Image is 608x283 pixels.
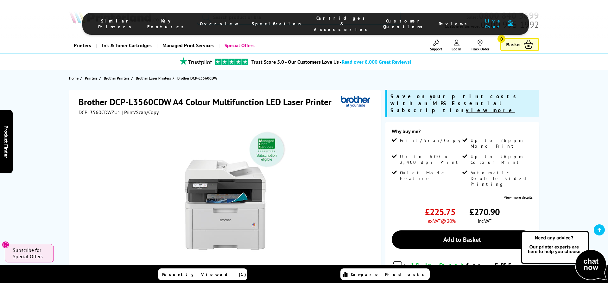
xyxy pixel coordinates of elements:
a: Compare Products [340,268,430,280]
img: Brother [341,96,370,108]
a: Managed Print Services [156,37,218,54]
img: Brother DCP-L3560CDW [163,128,288,252]
span: Compare Products [351,272,427,277]
img: trustpilot rating [215,59,248,65]
span: 18 In Stock [411,261,466,269]
span: Home [69,75,79,81]
span: | Print/Scan/Copy [122,109,159,115]
a: Add to Basket [392,230,533,249]
span: Subscribe for Special Offers [13,247,47,260]
a: Printers [85,75,99,81]
span: Read over 8,000 Great Reviews! [342,59,411,65]
span: Cartridges & Accessories [314,15,370,32]
span: Print/Scan/Copy [400,138,465,143]
span: Brother DCP-L3560CDW [177,75,217,81]
a: Printers [69,37,96,54]
span: Brother Printers [104,75,130,81]
span: £270.90 [469,206,500,218]
img: Open Live Chat window [519,230,608,282]
span: Recently Viewed (1) [162,272,246,277]
a: Brother DCP-L3560CDW [177,75,219,81]
a: Brother Laser Printers [136,75,173,81]
span: Up to 26ppm Colour Print [471,154,531,165]
a: Brother Printers [104,75,131,81]
span: Printers [85,75,98,81]
span: Customer Questions [383,18,426,29]
span: Quiet Mode Feature [400,170,461,181]
a: Recently Viewed (1) [158,268,247,280]
span: inc VAT [478,218,491,224]
span: Brother Laser Printers [136,75,171,81]
a: Track Order [471,40,489,51]
span: Automatic Double Sided Printing [471,170,531,187]
a: Ink & Toner Cartridges [96,37,156,54]
div: for FREE Next Day Delivery [411,261,533,276]
span: Specification [252,21,301,27]
a: Basket 0 [500,38,539,51]
button: Close [2,241,9,248]
span: ex VAT @ 20% [428,218,455,224]
a: Special Offers [218,37,259,54]
span: Live Chat [483,18,504,29]
span: Ink & Toner Cartridges [102,37,152,54]
span: Product Finder [3,125,9,158]
a: Home [69,75,80,81]
span: DCPL3560CDWZU1 [79,109,120,115]
span: Save on your print costs with an MPS Essential Subscription [390,93,519,114]
span: Similar Printers [98,18,135,29]
a: Support [430,40,442,51]
span: Support [430,47,442,51]
a: Log In [452,40,461,51]
a: View more details [504,195,533,200]
span: Basket [506,40,521,49]
span: Up to 600 x 2,400 dpi Print [400,154,461,165]
img: trustpilot rating [177,57,215,65]
span: Reviews [439,21,470,27]
div: Why buy me? [392,128,533,138]
span: Log In [452,47,461,51]
span: £225.75 [425,206,455,218]
u: view more [466,107,515,114]
a: Trust Score 5.0 - Our Customers Love Us -Read over 8,000 Great Reviews! [251,59,411,65]
h1: Brother DCP-L3560CDW A4 Colour Multifunction LED Laser Printer [79,96,338,108]
span: 0 [497,35,505,43]
span: Up to 26ppm Mono Print [471,138,531,149]
img: user-headset-duotone.svg [508,20,513,26]
span: Key Features [147,18,187,29]
span: Overview [200,21,239,27]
